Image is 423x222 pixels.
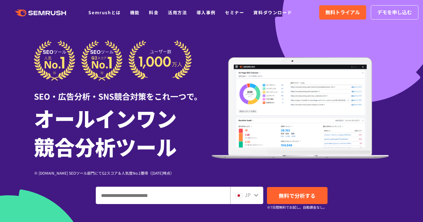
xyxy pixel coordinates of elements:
a: 導入事例 [197,9,216,15]
a: 活用方法 [168,9,187,15]
a: 資料ダウンロード [253,9,292,15]
h1: オールインワン 競合分析ツール [34,104,212,161]
a: デモを申し込む [371,5,418,20]
span: JP [245,191,251,198]
input: ドメイン、キーワードまたはURLを入力してください [96,187,230,204]
a: 無料で分析する [267,187,328,204]
a: 料金 [149,9,159,15]
a: セミナー [225,9,244,15]
span: 無料トライアル [325,8,360,16]
a: 機能 [130,9,140,15]
div: ※ [DOMAIN_NAME] SEOツール部門にてG2スコア＆人気度No.1獲得（[DATE]時点） [34,170,212,176]
small: ※7日間無料でお試し。自動課金なし。 [267,204,327,210]
a: Semrushとは [88,9,121,15]
a: 無料トライアル [319,5,366,20]
span: 無料で分析する [279,192,315,199]
span: デモを申し込む [377,8,412,16]
div: SEO・広告分析・SNS競合対策をこれ一つで。 [34,81,212,102]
